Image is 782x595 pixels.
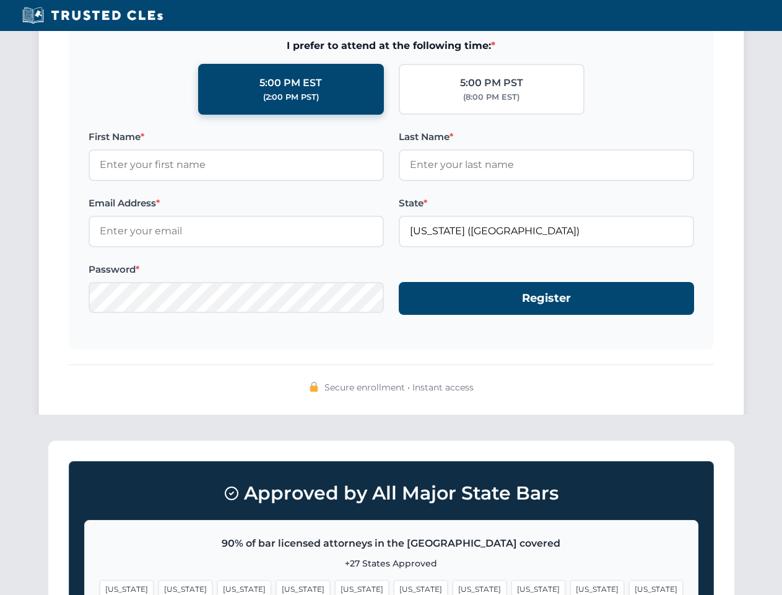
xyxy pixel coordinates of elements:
[89,38,694,54] span: I prefer to attend at the following time:
[399,196,694,211] label: State
[100,535,683,552] p: 90% of bar licensed attorneys in the [GEOGRAPHIC_DATA] covered
[399,282,694,315] button: Register
[89,149,384,180] input: Enter your first name
[89,130,384,144] label: First Name
[399,149,694,180] input: Enter your last name
[259,75,322,91] div: 5:00 PM EST
[89,216,384,247] input: Enter your email
[399,216,694,247] input: Kentucky (KY)
[460,75,523,91] div: 5:00 PM PST
[19,6,167,25] img: Trusted CLEs
[399,130,694,144] label: Last Name
[463,91,519,104] div: (8:00 PM EST)
[84,477,698,510] h3: Approved by All Major State Bars
[100,557,683,570] p: +27 States Approved
[89,262,384,277] label: Password
[89,196,384,211] label: Email Address
[324,381,474,394] span: Secure enrollment • Instant access
[263,91,319,104] div: (2:00 PM PST)
[309,382,319,392] img: 🔒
